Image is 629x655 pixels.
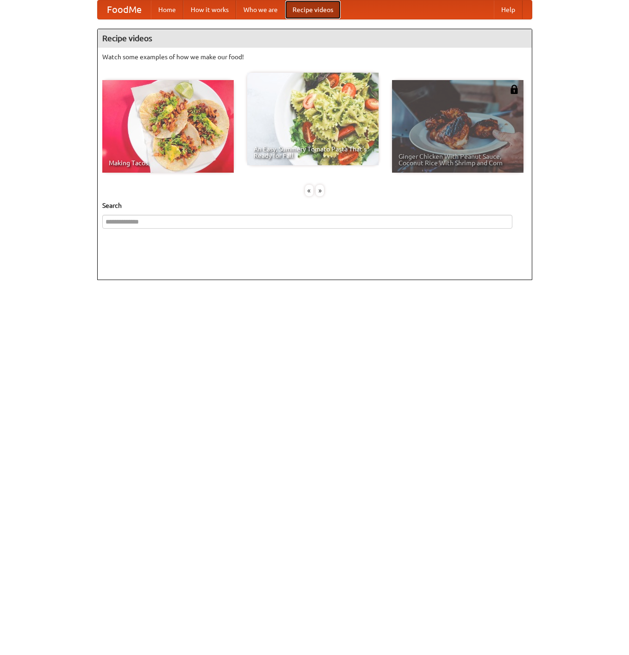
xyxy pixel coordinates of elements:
h5: Search [102,201,527,210]
a: Who we are [236,0,285,19]
a: How it works [183,0,236,19]
a: Help [494,0,523,19]
a: Making Tacos [102,80,234,173]
h4: Recipe videos [98,29,532,48]
a: An Easy, Summery Tomato Pasta That's Ready for Fall [247,73,379,165]
a: FoodMe [98,0,151,19]
p: Watch some examples of how we make our food! [102,52,527,62]
a: Home [151,0,183,19]
span: Making Tacos [109,160,227,166]
a: Recipe videos [285,0,341,19]
img: 483408.png [510,85,519,94]
span: An Easy, Summery Tomato Pasta That's Ready for Fall [254,146,372,159]
div: » [316,185,324,196]
div: « [305,185,313,196]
